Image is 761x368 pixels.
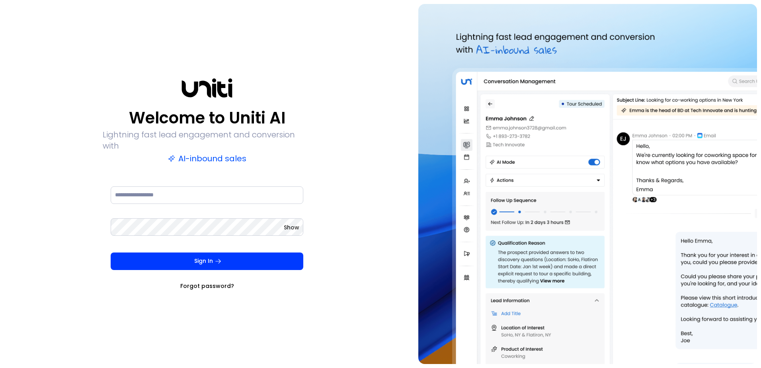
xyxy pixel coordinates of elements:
button: Sign In [111,253,303,270]
p: Lightning fast lead engagement and conversion with [103,129,311,151]
button: Show [284,223,299,231]
p: AI-inbound sales [168,153,246,164]
a: Forgot password? [180,282,234,290]
p: Welcome to Uniti AI [129,108,285,127]
img: auth-hero.png [418,4,757,364]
